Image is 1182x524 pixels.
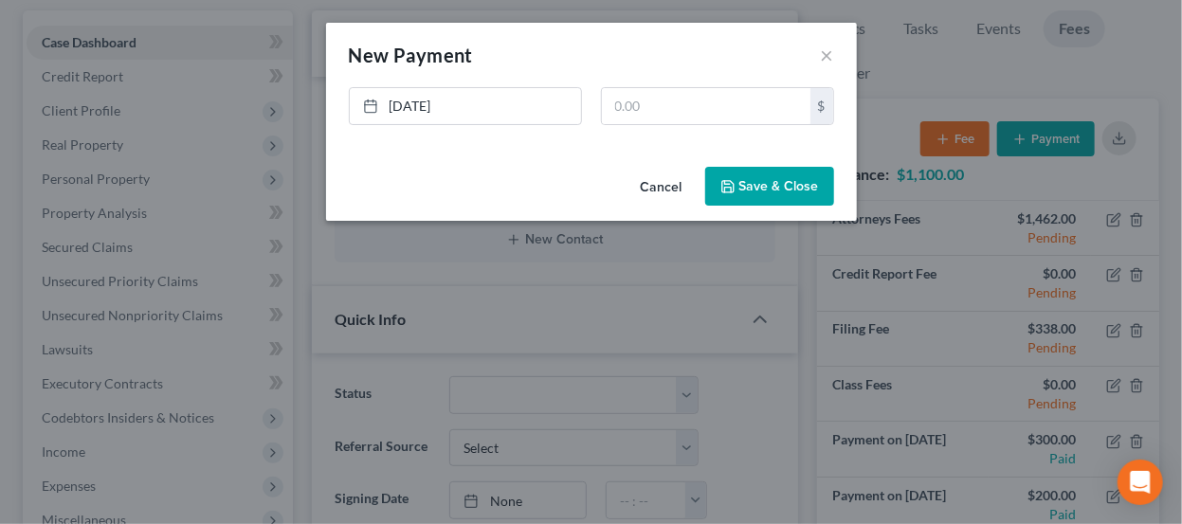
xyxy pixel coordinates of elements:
div: $ [810,88,833,124]
div: Open Intercom Messenger [1118,460,1163,505]
button: × [821,44,834,66]
input: 0.00 [602,88,810,124]
button: Cancel [626,169,698,207]
span: New Payment [349,44,473,66]
button: Save & Close [705,167,834,207]
a: [DATE] [350,88,581,124]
